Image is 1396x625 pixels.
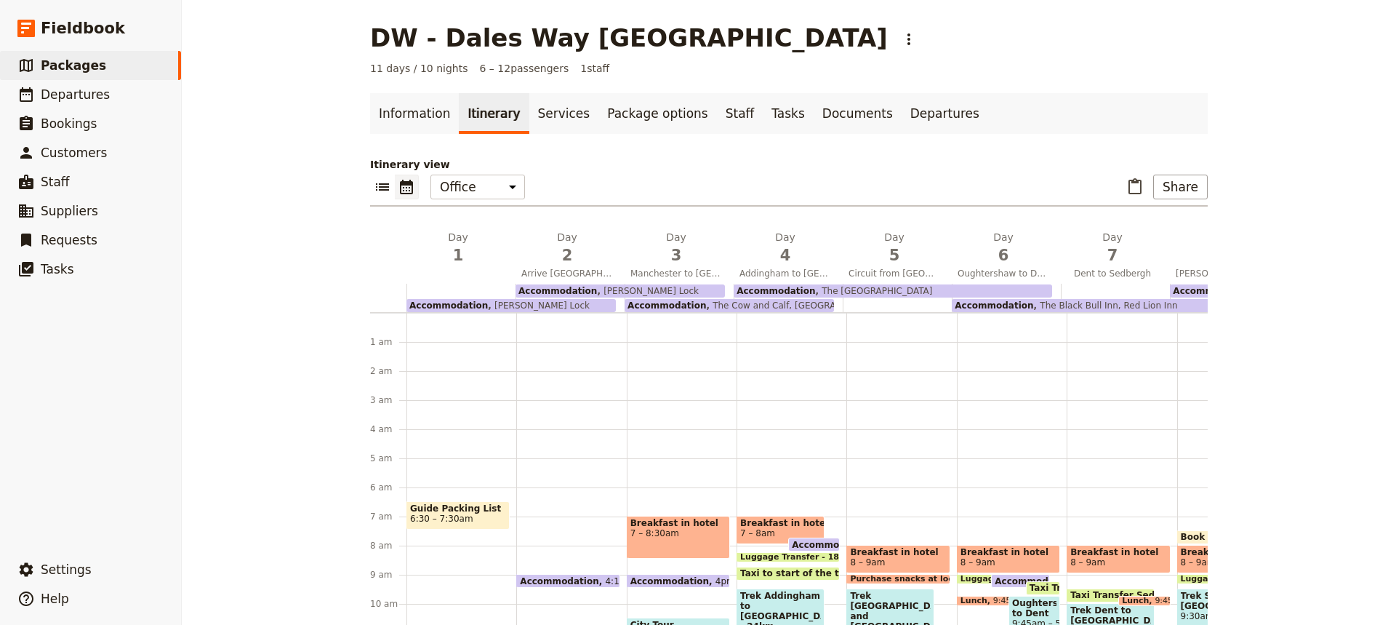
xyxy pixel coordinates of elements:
span: Lunch [960,597,993,605]
button: List view [370,175,395,199]
span: Lunch [1122,597,1155,605]
span: 4pm – 9am [715,576,764,586]
div: Guide Packing List6:30 – 7:30am [406,501,510,530]
h2: Day [1067,230,1158,266]
a: Package options [598,93,716,134]
span: Addingham to [GEOGRAPHIC_DATA] [734,268,837,279]
div: 8 am [370,540,406,552]
h2: Day [739,230,831,266]
span: Arrive [GEOGRAPHIC_DATA] [516,268,619,279]
div: Breakfast in hotel8 – 9am [846,545,950,573]
span: 2 [521,244,613,266]
span: 9:45 – 10am [993,597,1043,605]
span: Accommodation [995,576,1080,586]
span: The Cow and Calf, [GEOGRAPHIC_DATA] [706,300,886,311]
div: Breakfast in hotel8 – 9am [957,545,1060,573]
div: AccommodationThe Cow and Calf, [GEOGRAPHIC_DATA] [625,299,834,312]
span: Taxi to start of the trail. [740,568,865,578]
div: 4 am [370,423,406,435]
span: Accommodation [955,300,1033,311]
div: Breakfast in hotel7 – 8am [737,516,825,544]
div: Taxi Transfer [GEOGRAPHIC_DATA] to [GEOGRAPHIC_DATA] [1026,581,1060,595]
p: Itinerary view [370,157,1208,172]
div: 10 am [370,598,406,610]
span: Oughtershaw to Dent [952,268,1055,279]
span: Breakfast in hotel [960,547,1056,557]
a: Departures [902,93,988,134]
span: 4:15pm – 9am [605,576,668,586]
span: Accommodation [627,300,706,311]
h2: Day [412,230,504,266]
button: Day4Addingham to [GEOGRAPHIC_DATA] [734,230,843,284]
div: Purchase snacks at local supermarket [846,574,950,584]
button: Day5Circuit from [GEOGRAPHIC_DATA] [843,230,952,284]
span: The Black Bull Inn, Red Lion Inn [1034,300,1178,311]
span: Purchase snacks at local supermarket [850,575,1027,584]
button: Actions [896,27,921,52]
div: Luggage Transfer9 – 9:15am [1177,574,1265,584]
button: Day7Dent to Sedbergh [1061,230,1170,284]
span: 5 [849,244,940,266]
span: The [GEOGRAPHIC_DATA] [815,286,932,296]
span: Luggage Transfer [960,575,1044,584]
div: 1 am [370,336,406,348]
button: Paste itinerary item [1123,175,1147,199]
span: Tasks [41,262,74,276]
span: 11 days / 10 nights [370,61,468,76]
span: 7 – 8am [740,528,775,538]
div: Luggage Transfer [957,574,1016,584]
button: Day6Oughtershaw to Dent [952,230,1061,284]
span: 4 [739,244,831,266]
span: 1 [412,244,504,266]
span: [PERSON_NAME] Lock [488,300,590,311]
span: Breakfast in hotel [850,547,946,557]
span: Luggage Transfer [1181,575,1264,584]
div: 6 am [370,482,406,493]
span: Accommodation [792,540,877,549]
button: Day1 [406,230,516,272]
span: 6 – 12 passengers [480,61,569,76]
span: Staff [41,175,70,189]
span: Help [41,592,69,606]
span: Suppliers [41,204,98,218]
div: Accommodation [788,538,840,552]
span: Luggage Transfer - 18kg maxium weight [740,553,928,562]
span: 8 – 9am [960,557,995,568]
div: Breakfast in hotel8 – 9am [1067,545,1170,573]
div: Accommodation4:15pm – 9am [516,574,619,588]
span: Fieldbook [41,17,125,39]
div: 2 am [370,365,406,377]
div: Accommodation - change[GEOGRAPHIC_DATA] [1170,284,1379,298]
span: Taxi Transfer [GEOGRAPHIC_DATA] to [GEOGRAPHIC_DATA] [1030,583,1323,593]
div: Luggage Transfer - 18kg maxium weight [737,552,840,562]
span: Departures [41,87,110,102]
button: Day3Manchester to [GEOGRAPHIC_DATA] [625,230,734,284]
div: Breakfast in hotel7 – 8:30am [627,516,730,559]
span: 7 – 8:30am [630,528,726,538]
div: Taxi to start of the trail. [737,567,840,581]
button: Calendar view [395,175,419,199]
a: Tasks [763,93,814,134]
span: 8 – 9am [1181,557,1216,568]
span: Settings [41,562,92,577]
span: 9:30am – 1:30pm [1181,611,1277,621]
a: Documents [814,93,902,134]
div: Accommodation [991,574,1050,588]
div: Taxi Transfer Sedbergh to Dent [1067,589,1155,602]
span: Taxi Transfer Sedbergh to Dent [1070,590,1229,600]
span: 9:45 – 10am [1155,597,1205,605]
span: Oughtershaw to Dent [1012,598,1056,618]
a: Staff [717,93,763,134]
span: Breakfast in hotel [1181,547,1277,557]
div: Accommodation[PERSON_NAME] Lock [516,284,725,298]
div: Accommodation4pm – 9am [627,574,730,588]
div: Accommodation[PERSON_NAME] Lock [406,299,616,312]
div: Breakfast in hotel8 – 9am [1177,545,1280,573]
h2: Day [849,230,940,266]
span: Dent to Sedbergh [1061,268,1164,279]
h1: DW - Dales Way [GEOGRAPHIC_DATA] [370,23,888,52]
span: Breakfast in hotel [630,518,726,528]
span: Guide Packing List [410,503,506,514]
span: Accommodation [520,576,605,586]
h2: Day [958,230,1049,266]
